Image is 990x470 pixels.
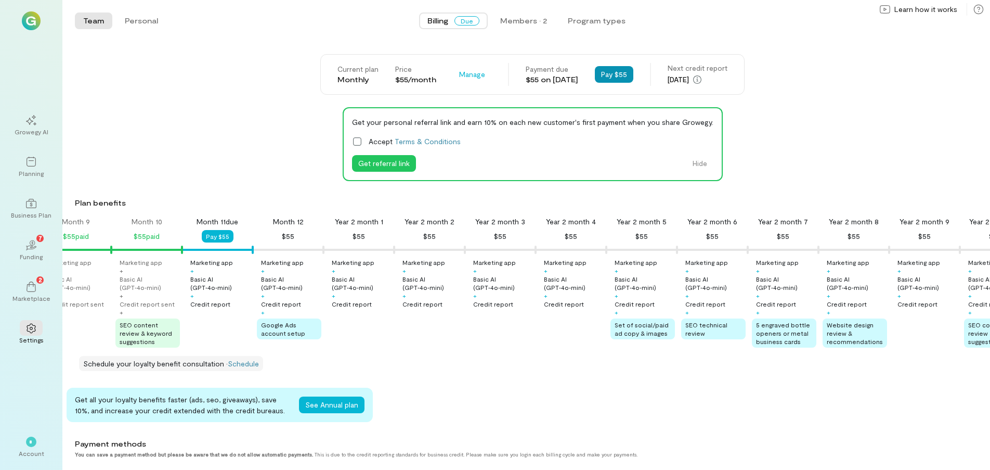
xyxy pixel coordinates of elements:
div: + [827,308,830,316]
div: Next credit report [668,63,727,73]
div: Year 2 month 1 [335,217,383,227]
div: + [615,308,618,316]
div: Basic AI (GPT‑4o‑mini) [897,275,958,291]
div: Credit report [473,300,513,308]
span: Due [454,16,479,26]
div: Marketing app [49,258,92,266]
div: Plan benefits [75,198,986,208]
div: Marketplace [12,294,50,302]
div: Year 2 month 5 [617,217,667,227]
div: Current plan [337,64,379,74]
div: + [261,266,265,275]
div: + [261,291,265,300]
div: + [261,308,265,316]
div: Basic AI (GPT‑4o‑mini) [261,275,321,291]
div: This is due to the credit reporting standards for business credit. Please make sure you login eac... [75,451,894,458]
span: Set of social/paid ad copy & images [615,321,669,337]
a: Schedule [228,359,259,368]
strong: You can save a payment method but please be aware that we do not allow automatic payments. [75,451,313,458]
div: $55 [565,230,577,243]
div: Basic AI (GPT‑4o‑mini) [49,275,109,291]
div: Payment due [526,64,578,74]
div: Get all your loyalty benefits faster (ads, seo, giveaways), save 10%, and increase your credit ex... [75,394,291,416]
div: Credit report sent [49,300,104,308]
button: Program types [559,12,634,29]
div: Members · 2 [500,16,547,26]
a: Growegy AI [12,107,50,144]
button: Manage [453,66,491,83]
div: + [968,266,972,275]
div: Account [19,449,44,458]
div: Marketing app [685,258,728,266]
div: Credit report [827,300,867,308]
div: Get your personal referral link and earn 10% on each new customer's first payment when you share ... [352,117,713,128]
div: Marketing app [190,258,233,266]
button: Hide [686,155,713,172]
div: Year 2 month 6 [687,217,737,227]
div: $55 [635,230,648,243]
div: Growegy AI [15,128,48,136]
span: Learn how it works [894,4,957,15]
a: Settings [12,315,50,352]
span: 2 [38,275,42,284]
div: + [685,308,689,316]
div: $55 [848,230,860,243]
div: Year 2 month 4 [546,217,596,227]
a: Planning [12,148,50,186]
div: Credit report [190,300,230,308]
a: Business Plan [12,190,50,227]
div: Business Plan [11,211,51,219]
div: Basic AI (GPT‑4o‑mini) [120,275,180,291]
div: + [190,291,194,300]
div: $55 [706,230,719,243]
span: Manage [459,69,485,80]
div: + [332,291,335,300]
div: Marketing app [897,258,940,266]
div: Month 10 [132,217,162,227]
div: Year 2 month 9 [900,217,949,227]
div: Credit report [332,300,372,308]
div: $55 [353,230,365,243]
div: + [968,291,972,300]
div: Marketing app [332,258,374,266]
div: Funding [20,252,43,261]
button: Members · 2 [492,12,555,29]
button: Team [75,12,112,29]
div: Credit report [685,300,725,308]
div: + [968,308,972,316]
a: Funding [12,232,50,269]
div: Basic AI (GPT‑4o‑mini) [473,275,533,291]
div: Planning [19,169,44,177]
div: + [190,266,194,275]
span: 7 [38,233,42,243]
div: $55 [423,230,436,243]
div: [DATE] [668,73,727,86]
div: Year 2 month 8 [829,217,879,227]
div: Basic AI (GPT‑4o‑mini) [544,275,604,291]
div: Marketing app [827,258,869,266]
div: + [897,291,901,300]
div: Payment methods [75,439,894,449]
div: Marketing app [473,258,516,266]
div: $55 [494,230,506,243]
div: Marketing app [402,258,445,266]
button: BillingDue [419,12,488,29]
span: Google Ads account setup [261,321,305,337]
div: Basic AI (GPT‑4o‑mini) [332,275,392,291]
div: Credit report [402,300,442,308]
div: Month 12 [273,217,304,227]
div: + [544,266,548,275]
a: Marketplace [12,273,50,311]
div: $55 paid [63,230,89,243]
div: + [544,291,548,300]
span: Website design review & recommendations [827,321,883,345]
div: Basic AI (GPT‑4o‑mini) [827,275,887,291]
span: Schedule your loyalty benefit consultation · [83,359,228,368]
div: Marketing app [615,258,657,266]
div: Credit report [756,300,796,308]
div: Year 2 month 2 [405,217,454,227]
div: + [685,291,689,300]
div: Credit report [261,300,301,308]
div: $55 on [DATE] [526,74,578,85]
